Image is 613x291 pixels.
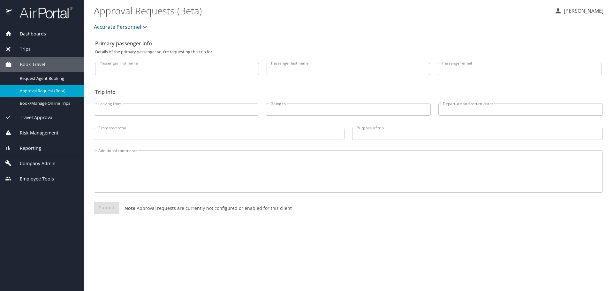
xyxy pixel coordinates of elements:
[12,6,72,19] img: airportal-logo.png
[12,30,46,37] span: Dashboards
[95,87,602,97] h2: Trip info
[119,205,292,211] p: Approval requests are currently not configured or enabled for this client
[95,50,602,54] p: Details of the primary passenger you're requesting this trip for
[20,75,76,81] span: Request Agent Booking
[12,160,56,167] span: Company Admin
[12,175,54,182] span: Employee Tools
[12,114,54,121] span: Travel Approval
[91,20,151,33] button: Accurate Personnel
[6,6,12,19] img: icon-airportal.png
[12,129,58,136] span: Risk Management
[562,7,603,15] p: [PERSON_NAME]
[95,38,602,49] h2: Primary passenger info
[20,88,76,94] span: Approval Request (Beta)
[125,205,137,211] strong: Note:
[20,100,76,106] span: Book/Manage Online Trips
[12,46,31,53] span: Trips
[12,145,41,152] span: Reporting
[12,61,45,68] span: Book Travel
[552,5,606,17] button: [PERSON_NAME]
[94,22,141,31] span: Accurate Personnel
[94,1,549,20] h1: Approval Requests (Beta)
